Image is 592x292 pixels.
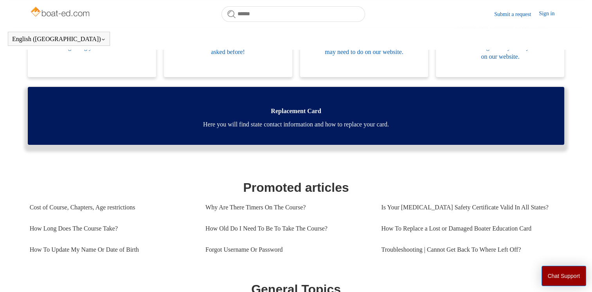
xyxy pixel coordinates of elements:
[494,10,539,18] a: Submit a request
[30,178,563,197] h1: Promoted articles
[381,239,557,260] a: Troubleshooting | Cannot Get Back To Where Left Off?
[221,6,365,22] input: Search
[205,239,369,260] a: Forgot Username Or Password
[539,9,562,19] a: Sign in
[40,106,553,116] span: Replacement Card
[30,218,194,239] a: How Long Does The Course Take?
[30,197,194,218] a: Cost of Course, Chapters, Age restrictions
[205,218,369,239] a: How Old Do I Need To Be To Take The Course?
[381,218,557,239] a: How To Replace a Lost or Damaged Boater Education Card
[381,197,557,218] a: Is Your [MEDICAL_DATA] Safety Certificate Valid In All States?
[205,197,369,218] a: Why Are There Timers On The Course?
[30,239,194,260] a: How To Update My Name Or Date of Birth
[40,120,553,129] span: Here you will find state contact information and how to replace your card.
[542,266,587,286] button: Chat Support
[28,87,565,145] a: Replacement Card Here you will find state contact information and how to replace your card.
[30,5,92,20] img: Boat-Ed Help Center home page
[12,36,106,43] button: English ([GEOGRAPHIC_DATA])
